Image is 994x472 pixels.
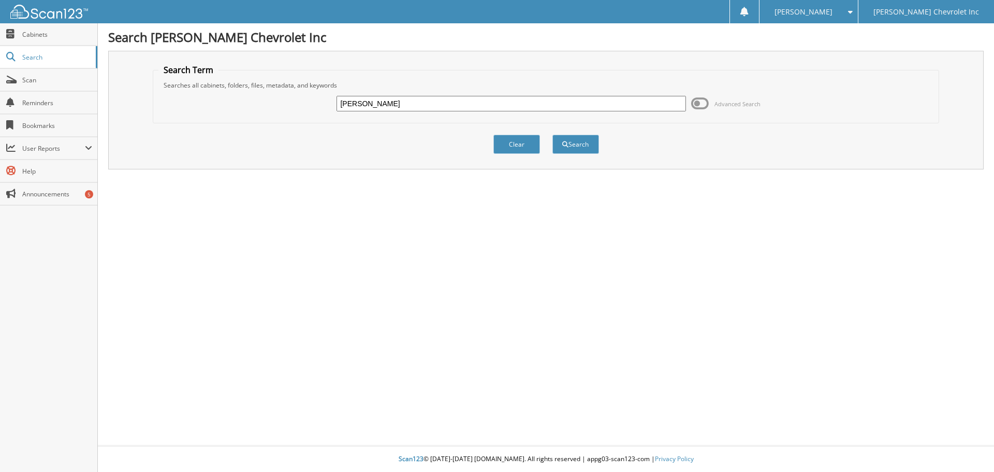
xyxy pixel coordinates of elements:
span: [PERSON_NAME] [774,9,832,15]
span: Scan123 [399,454,423,463]
span: Advanced Search [714,100,761,108]
span: Announcements [22,190,92,198]
span: Search [22,53,91,62]
h1: Search [PERSON_NAME] Chevrolet Inc [108,28,984,46]
a: Privacy Policy [655,454,694,463]
div: Searches all cabinets, folders, files, metadata, and keywords [158,81,934,90]
span: Cabinets [22,30,92,39]
span: Bookmarks [22,121,92,130]
legend: Search Term [158,64,218,76]
button: Search [552,135,599,154]
span: Scan [22,76,92,84]
span: [PERSON_NAME] Chevrolet Inc [873,9,979,15]
img: scan123-logo-white.svg [10,5,88,19]
iframe: Chat Widget [942,422,994,472]
span: Help [22,167,92,176]
div: 5 [85,190,93,198]
span: Reminders [22,98,92,107]
span: User Reports [22,144,85,153]
div: © [DATE]-[DATE] [DOMAIN_NAME]. All rights reserved | appg03-scan123-com | [98,447,994,472]
button: Clear [493,135,540,154]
